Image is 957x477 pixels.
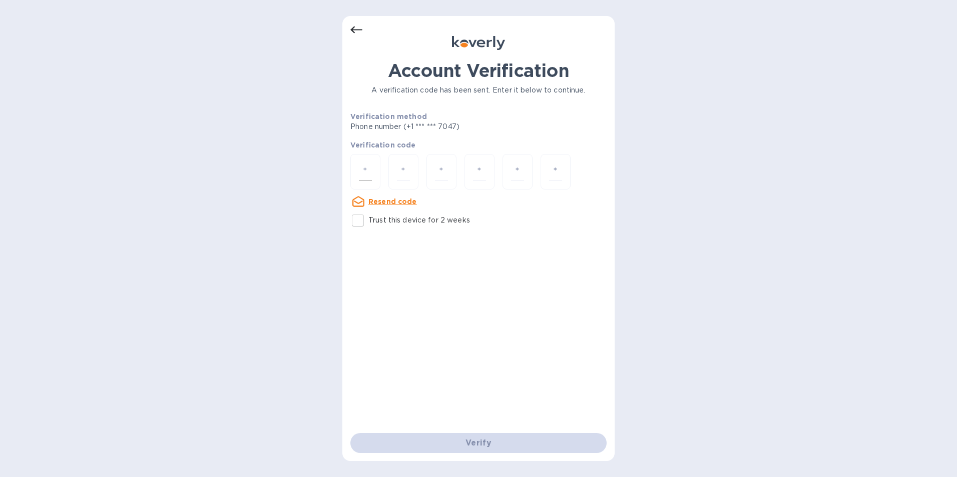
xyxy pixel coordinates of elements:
p: Phone number (+1 *** *** 7047) [350,121,536,132]
p: A verification code has been sent. Enter it below to continue. [350,85,607,95]
b: Verification method [350,112,427,120]
h1: Account Verification [350,60,607,81]
u: Resend code [368,197,417,205]
p: Verification code [350,140,607,150]
p: Trust this device for 2 weeks [368,215,470,225]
